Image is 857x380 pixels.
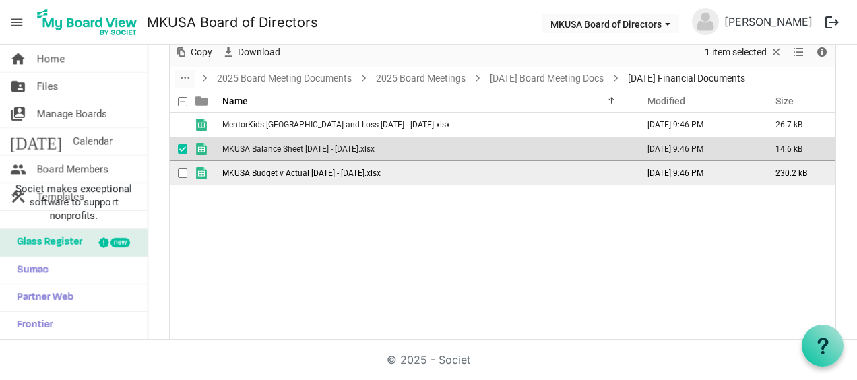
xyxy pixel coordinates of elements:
button: Selection [703,44,786,61]
div: View [788,38,811,67]
span: switch_account [10,100,26,127]
span: [DATE] Financial Documents [625,70,748,87]
span: Calendar [73,128,113,155]
td: September 10, 2025 9:46 PM column header Modified [633,113,761,137]
div: Clear selection [700,38,788,67]
span: Download [236,44,282,61]
button: Download [220,44,283,61]
span: Frontier [10,312,53,339]
td: MKUSA Balance Sheet Aug 2024 - July 2025.xlsx is template cell column header Name [218,137,633,161]
a: 2025 Board Meeting Documents [214,70,354,87]
td: is template cell column header type [187,113,218,137]
a: My Board View Logo [33,5,147,39]
td: MKUSA Budget v Actual Aug 2024 - July 2025.xlsx is template cell column header Name [218,161,633,185]
a: © 2025 - Societ [387,353,470,367]
span: Modified [647,96,685,106]
td: checkbox [170,137,187,161]
span: Sumac [10,257,49,284]
span: MKUSA Budget v Actual [DATE] - [DATE].xlsx [222,168,381,178]
div: Download [217,38,285,67]
span: Manage Boards [37,100,107,127]
button: Copy [172,44,215,61]
td: MentorKids USA_Profit and Loss Aug 2024 - July 2025.xlsx is template cell column header Name [218,113,633,137]
a: 2025 Board Meetings [373,70,468,87]
div: Details [811,38,833,67]
span: Name [222,96,248,106]
td: is template cell column header type [187,161,218,185]
button: dropdownbutton [175,70,195,88]
span: Home [37,45,65,72]
td: September 10, 2025 9:46 PM column header Modified [633,161,761,185]
button: MKUSA Board of Directors dropdownbutton [542,14,679,33]
span: MentorKids [GEOGRAPHIC_DATA] and Loss [DATE] - [DATE].xlsx [222,120,450,129]
span: Glass Register [10,229,82,256]
span: home [10,45,26,72]
button: Details [813,44,831,61]
a: [PERSON_NAME] [719,8,818,35]
span: Partner Web [10,284,73,311]
span: Board Members [37,156,108,183]
div: Copy [170,38,217,67]
span: [DATE] [10,128,62,155]
td: checkbox [170,161,187,185]
span: Copy [189,44,214,61]
span: folder_shared [10,73,26,100]
a: [DATE] Board Meeting Docs [487,70,606,87]
span: 1 item selected [703,44,768,61]
img: no-profile-picture.svg [692,8,719,35]
img: My Board View Logo [33,5,141,39]
span: Societ makes exceptional software to support nonprofits. [6,182,141,222]
span: menu [4,9,30,35]
span: people [10,156,26,183]
td: is template cell column header type [187,137,218,161]
td: September 10, 2025 9:46 PM column header Modified [633,137,761,161]
button: logout [818,8,846,36]
td: 230.2 kB is template cell column header Size [761,161,835,185]
a: MKUSA Board of Directors [147,9,318,36]
span: MKUSA Balance Sheet [DATE] - [DATE].xlsx [222,144,375,154]
td: 14.6 kB is template cell column header Size [761,137,835,161]
span: Size [775,96,794,106]
td: checkbox [170,113,187,137]
div: new [110,238,130,247]
span: Files [37,73,59,100]
button: View dropdownbutton [790,44,806,61]
td: 26.7 kB is template cell column header Size [761,113,835,137]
